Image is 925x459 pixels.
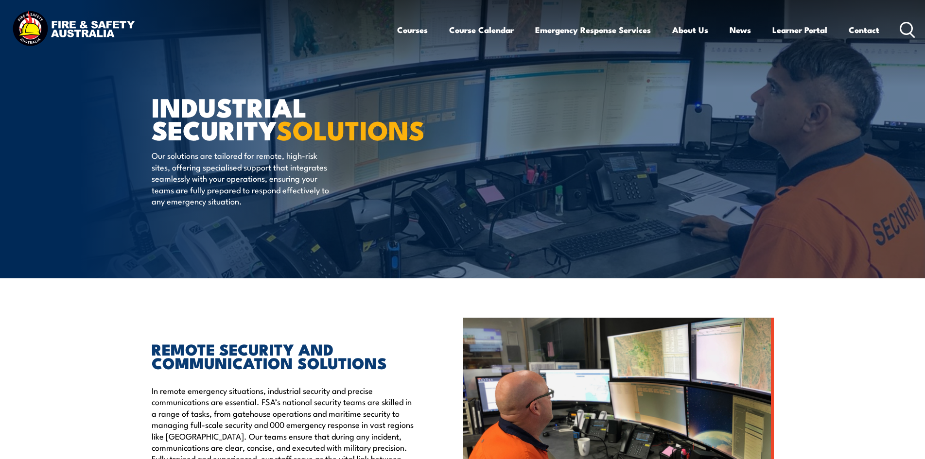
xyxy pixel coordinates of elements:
strong: SOLUTIONS [277,109,425,149]
a: About Us [672,17,708,43]
h2: REMOTE SECURITY AND COMMUNICATION SOLUTIONS [152,342,418,369]
a: Emergency Response Services [535,17,651,43]
a: Course Calendar [449,17,514,43]
p: Our solutions are tailored for remote, high-risk sites, offering specialised support that integra... [152,150,329,206]
a: Contact [849,17,879,43]
a: Courses [397,17,428,43]
a: Learner Portal [772,17,827,43]
h1: INDUSTRIAL SECURITY [152,95,392,140]
a: News [730,17,751,43]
